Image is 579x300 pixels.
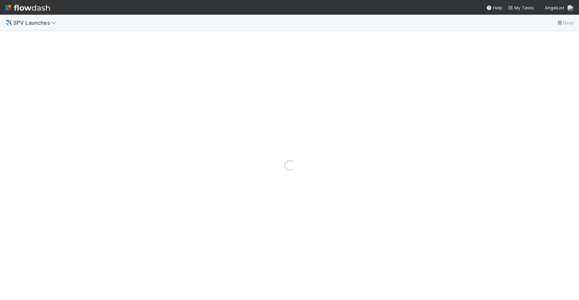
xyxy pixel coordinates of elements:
a: My Tasks [508,4,534,11]
span: ✈️ [5,20,12,25]
span: My Tasks [508,5,534,10]
img: logo-inverted-e16ddd16eac7371096b0.svg [5,2,50,13]
span: SPV Launches [13,19,59,26]
img: avatar_ac990a78-52d7-40f8-b1fe-cbbd1cda261e.png [567,5,574,11]
a: Docs [557,19,574,27]
span: AngelList [545,5,564,10]
div: Help [486,4,502,11]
